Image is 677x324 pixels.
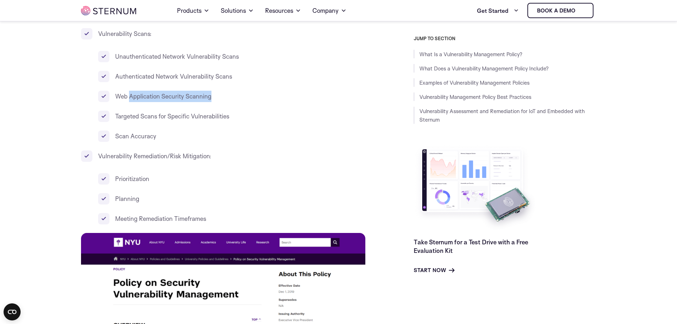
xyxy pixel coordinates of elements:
a: Book a demo [527,3,593,18]
span: Authenticated Network Vulnerability Scans [115,73,232,80]
span: Planning [115,195,139,202]
a: What Does a Vulnerability Management Policy Include? [419,65,549,72]
span: Meeting Remediation Timeframes [115,215,206,222]
span: Targeted Scans for Specific Vulnerabilities [115,112,229,120]
a: Solutions [221,1,254,21]
a: Products [177,1,209,21]
img: sternum iot [578,8,584,14]
a: Vulnerability Management Policy Best Practices [419,94,531,100]
a: Resources [265,1,301,21]
span: Vulnerability Remediation/Risk Mitigation: [98,152,211,160]
a: Company [312,1,346,21]
a: Take Sternum for a Test Drive with a Free Evaluation Kit [414,238,528,254]
span: Prioritization [115,175,149,182]
span: Vulnerability Scans: [98,30,152,37]
span: Scan Accuracy [115,132,156,140]
button: Open CMP widget [4,303,21,320]
img: Take Sternum for a Test Drive with a Free Evaluation Kit [414,144,538,232]
h3: JUMP TO SECTION [414,36,596,41]
a: What Is a Vulnerability Management Policy? [419,51,522,58]
span: Web Application Security Scanning [115,92,211,100]
a: Examples of Vulnerability Management Policies [419,79,530,86]
a: Start Now [414,266,455,275]
a: Get Started [477,4,519,18]
span: Unauthenticated Network Vulnerability Scans [115,53,239,60]
img: sternum iot [81,6,136,15]
a: Vulnerability Assessment and Remediation for IoT and Embedded with Sternum [419,108,585,123]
